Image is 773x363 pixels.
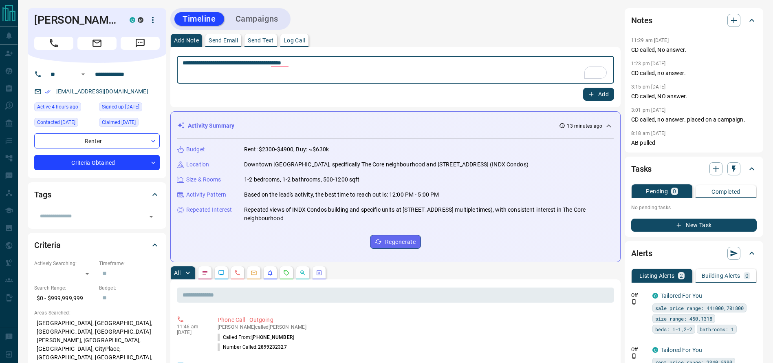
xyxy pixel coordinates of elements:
a: [EMAIL_ADDRESS][DOMAIN_NAME] [56,88,148,95]
span: Active 4 hours ago [37,103,78,111]
h2: Alerts [631,247,652,260]
p: 2 [680,273,683,279]
p: Number Called: [218,343,287,351]
span: 2899232327 [258,344,287,350]
a: Tailored For You [661,292,702,299]
p: Based on the lead's activity, the best time to reach out is: 12:00 PM - 5:00 PM [244,190,439,199]
div: Sat Dec 28 2024 [34,118,95,129]
div: Criteria [34,235,160,255]
svg: Emails [251,270,257,276]
div: Wed May 31 2023 [99,102,160,114]
p: Timeframe: [99,260,160,267]
span: Call [34,37,73,50]
div: Renter [34,133,160,148]
span: bathrooms: 1 [700,325,734,333]
span: Message [121,37,160,50]
p: 0 [745,273,749,279]
p: All [174,270,181,276]
span: Claimed [DATE] [102,118,136,126]
p: Activity Pattern [186,190,226,199]
h2: Tasks [631,162,652,175]
p: $0 - $999,999,999 [34,292,95,305]
p: Send Text [248,38,274,43]
textarea: To enrich screen reader interactions, please activate Accessibility in Grammarly extension settings [183,60,608,80]
p: 8:18 am [DATE] [631,131,666,136]
p: Budget [186,145,205,154]
p: Called From: [218,334,294,341]
div: mrloft.ca [138,17,143,23]
p: Repeated views of INDX Condos building and specific units at [STREET_ADDRESS] multiple times), wi... [244,206,614,223]
button: New Task [631,219,757,232]
p: Location [186,160,209,169]
div: condos.ca [652,347,658,353]
p: 0 [673,188,676,194]
span: Signed up [DATE] [102,103,139,111]
p: No pending tasks [631,201,757,214]
div: condos.ca [652,293,658,299]
button: Add [583,88,614,101]
div: Tasks [631,159,757,179]
p: Budget: [99,284,160,292]
p: Activity Summary [188,122,234,130]
h2: Criteria [34,239,61,252]
p: Size & Rooms [186,175,221,184]
span: beds: 1-1,2-2 [655,325,692,333]
p: 1-2 bedrooms, 1-2 bathrooms, 500-1200 sqft [244,175,360,184]
p: CD called, NO answer. [631,92,757,101]
button: Timeline [174,12,224,26]
div: Alerts [631,243,757,263]
h2: Notes [631,14,652,27]
svg: Opportunities [300,270,306,276]
div: Activity Summary13 minutes ago [177,118,614,133]
p: [DATE] [177,330,205,335]
a: Tailored For You [661,347,702,353]
p: 3:15 pm [DATE] [631,84,666,90]
p: Log Call [284,38,305,43]
button: Open [78,69,88,79]
p: Listing Alerts [639,273,675,279]
p: Phone Call - Outgoing [218,316,611,324]
p: Downtown [GEOGRAPHIC_DATA], specifically The Core neighbourhood and [STREET_ADDRESS] (INDX Condos) [244,160,529,169]
p: Add Note [174,38,199,43]
span: Contacted [DATE] [37,118,75,126]
span: size range: 450,1318 [655,314,712,323]
svg: Notes [202,270,208,276]
div: condos.ca [130,17,135,23]
p: Search Range: [34,284,95,292]
div: Criteria Obtained [34,155,160,170]
p: 11:29 am [DATE] [631,38,669,43]
p: CD called, no answer. [631,69,757,77]
svg: Email Verified [45,89,51,95]
p: CD called, no answer. placed on a campaign. [631,115,757,124]
p: 13 minutes ago [567,122,602,130]
svg: Requests [283,270,290,276]
p: Areas Searched: [34,309,160,317]
p: Building Alerts [702,273,740,279]
p: Send Email [209,38,238,43]
p: CD called, No answer. [631,46,757,54]
span: Email [77,37,117,50]
p: [PERSON_NAME] called [PERSON_NAME] [218,324,611,330]
svg: Lead Browsing Activity [218,270,225,276]
p: AB pulled [631,139,757,147]
span: sale price range: 441000,701800 [655,304,744,312]
h1: [PERSON_NAME] [34,13,117,27]
p: Off [631,346,647,353]
p: 3:01 pm [DATE] [631,107,666,113]
p: Completed [711,189,740,195]
p: 11:46 am [177,324,205,330]
div: Mon Mar 25 2024 [99,118,160,129]
p: 1:23 pm [DATE] [631,61,666,66]
button: Regenerate [370,235,421,249]
h2: Tags [34,188,51,201]
span: [PHONE_NUMBER] [251,334,294,340]
svg: Agent Actions [316,270,322,276]
svg: Listing Alerts [267,270,273,276]
p: Repeated Interest [186,206,232,214]
p: Off [631,292,647,299]
div: Tags [34,185,160,204]
div: Wed Oct 15 2025 [34,102,95,114]
p: Actively Searching: [34,260,95,267]
button: Open [145,211,157,222]
svg: Push Notification Only [631,299,637,305]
